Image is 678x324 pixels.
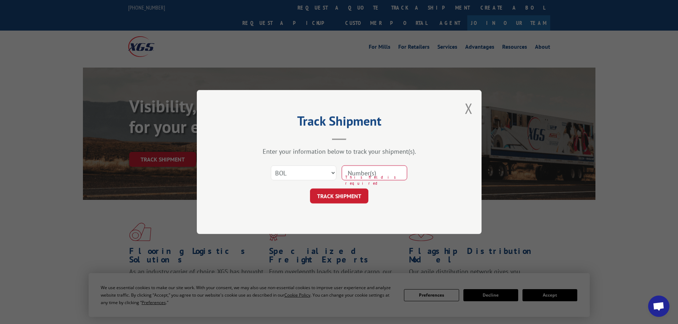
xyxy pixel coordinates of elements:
[648,296,669,317] div: Open chat
[345,174,407,186] span: This field is required
[342,165,407,180] input: Number(s)
[232,116,446,129] h2: Track Shipment
[465,99,473,118] button: Close modal
[310,188,368,203] button: TRACK SHIPMENT
[232,147,446,155] div: Enter your information below to track your shipment(s).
